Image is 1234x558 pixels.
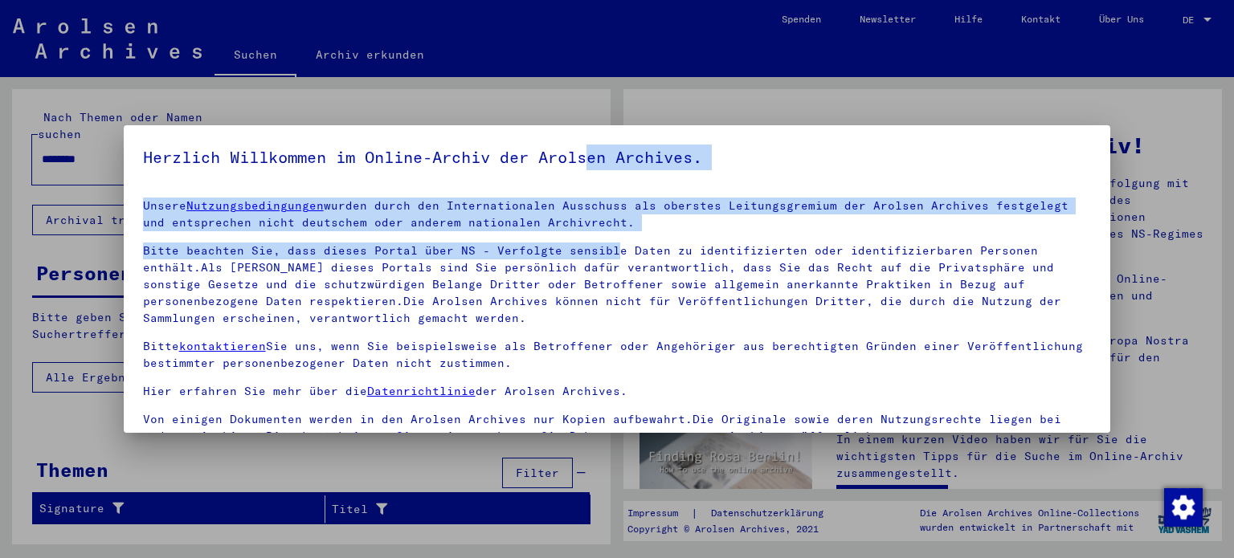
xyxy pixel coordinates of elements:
[179,339,266,353] a: kontaktieren
[302,429,447,443] a: kontaktieren Sie uns
[143,383,1092,400] p: Hier erfahren Sie mehr über die der Arolsen Archives.
[143,411,1092,445] p: Von einigen Dokumenten werden in den Arolsen Archives nur Kopien aufbewahrt.Die Originale sowie d...
[143,242,1092,327] p: Bitte beachten Sie, dass dieses Portal über NS - Verfolgte sensible Daten zu identifizierten oder...
[143,338,1092,372] p: Bitte Sie uns, wenn Sie beispielsweise als Betroffener oder Angehöriger aus berechtigten Gründen ...
[367,384,476,398] a: Datenrichtlinie
[143,198,1092,231] p: Unsere wurden durch den Internationalen Ausschuss als oberstes Leitungsgremium der Arolsen Archiv...
[186,198,324,213] a: Nutzungsbedingungen
[143,145,1092,170] h5: Herzlich Willkommen im Online-Archiv der Arolsen Archives.
[1164,488,1203,527] img: Zustimmung ändern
